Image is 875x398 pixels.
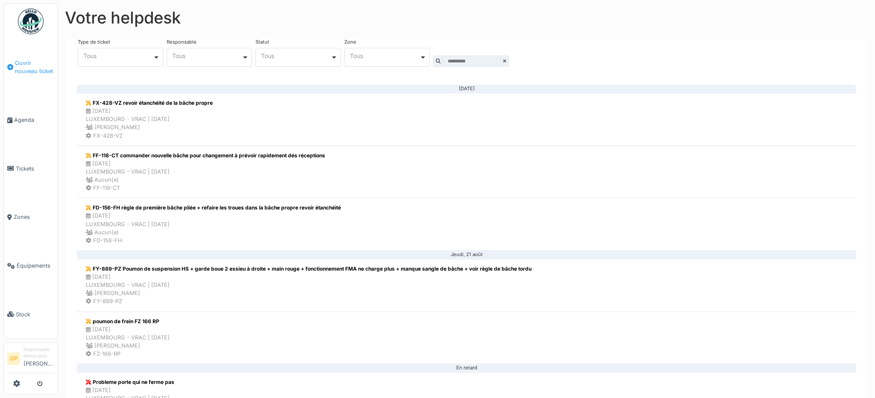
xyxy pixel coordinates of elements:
div: FF-118-CT commander nouvelle bâche pour changement à prévoir rapidement dés réceptions [86,152,325,159]
li: [PERSON_NAME] [23,346,54,371]
a: Tickets [4,144,58,193]
a: FY-889-PZ Poumon de suspension HS + garde boue 2 essieu à droite + main rouge + fonctionnement FM... [77,259,856,312]
label: Statut [255,40,269,44]
label: Zone [344,40,356,44]
span: Ouvrir nouveau ticket [15,59,54,75]
div: Probleme porte qui ne ferme pas [86,378,174,386]
a: FX-428-VZ revoir étanchéité de la bâche propre [DATE]LUXEMBOURG - VRAC | [DATE] [PERSON_NAME] FX-... [77,93,856,146]
span: Zones [14,213,54,221]
a: GP Responsable demandeur[PERSON_NAME] [7,346,54,373]
a: Stock [4,290,58,339]
div: [DATE] LUXEMBOURG - VRAC | [DATE] [PERSON_NAME] [86,273,531,298]
a: FF-118-CT commander nouvelle bâche pour changement à prévoir rapidement dés réceptions [DATE]LUXE... [77,146,856,198]
a: FD-156-FH règle de première bâche pliée + refaire les troues dans la bâche propre revoir étanchéi... [77,198,856,251]
a: Équipements [4,242,58,290]
div: FD-156-FH [86,236,341,245]
div: FY-889-PZ Poumon de suspension HS + garde boue 2 essieu à droite + main rouge + fonctionnement FM... [86,265,531,273]
a: Ouvrir nouveau ticket [4,39,58,96]
span: Équipements [17,262,54,270]
div: poumon de frein FZ 166 RP [86,318,170,325]
div: FX-428-VZ revoir étanchéité de la bâche propre [86,99,213,107]
div: Jeudi, 21 août [84,254,849,255]
span: Agenda [14,116,54,124]
div: Tous [83,53,153,58]
label: Type de ticket [78,40,110,44]
div: FY-889-PZ [86,297,531,305]
label: Responsable [167,40,197,44]
div: [DATE] LUXEMBOURG - VRAC | [DATE] [PERSON_NAME] [86,107,213,132]
div: En retard [84,368,849,369]
img: Badge_color-CXgf-gQk.svg [18,9,44,34]
a: Zones [4,193,58,242]
span: Stock [16,310,54,318]
div: FX-428-VZ [86,132,213,140]
div: [DATE] LUXEMBOURG - VRAC | [DATE] Aucun(e) [86,212,341,236]
div: Tous [261,53,331,58]
div: Tous [172,53,242,58]
div: FD-156-FH règle de première bâche pliée + refaire les troues dans la bâche propre revoir étanchéité [86,204,341,212]
div: [DATE] LUXEMBOURG - VRAC | [DATE] Aucun(e) [86,159,325,184]
a: Agenda [4,96,58,144]
div: Tous [350,53,420,58]
a: poumon de frein FZ 166 RP [DATE]LUXEMBOURG - VRAC | [DATE] [PERSON_NAME] FZ-166-RP [77,312,856,364]
div: [DATE] [84,88,849,89]
div: [DATE] LUXEMBOURG - VRAC | [DATE] [PERSON_NAME] [86,325,170,350]
div: Responsable demandeur [23,346,54,360]
span: Tickets [16,165,54,173]
div: FZ-166-RP [86,350,170,358]
li: GP [7,352,20,365]
div: FF-118-CT [86,184,325,192]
